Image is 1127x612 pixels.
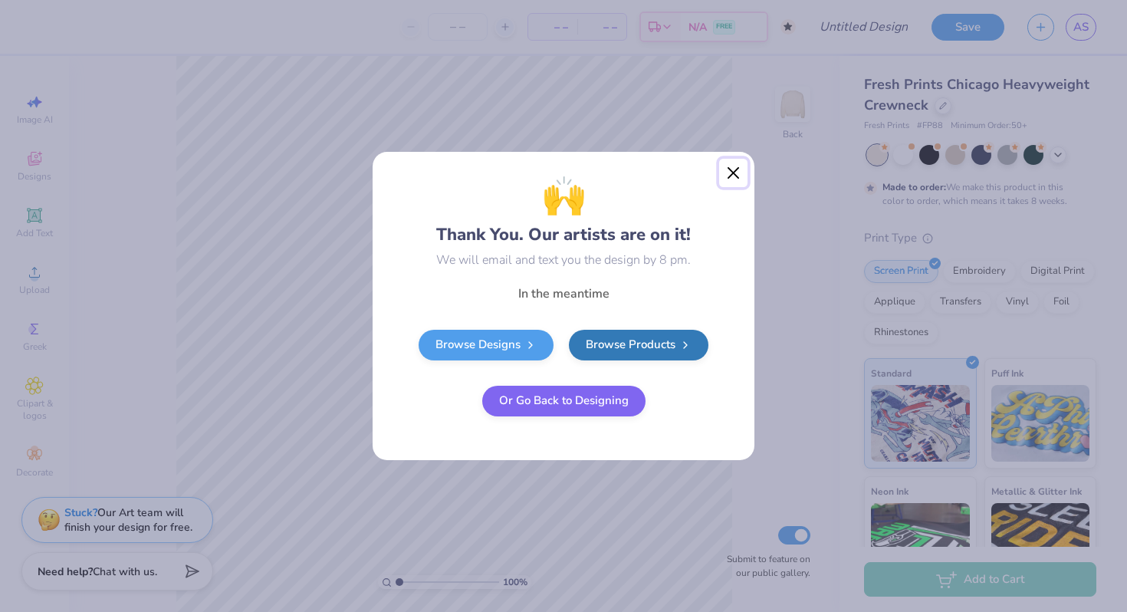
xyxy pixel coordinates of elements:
span: In the meantime [518,285,609,302]
button: Or Go Back to Designing [482,386,646,416]
a: Browse Designs [419,330,554,360]
a: Browse Products [569,330,708,360]
button: Close [719,159,748,188]
span: 🙌 [542,169,586,222]
div: We will email and text you the design by 8 pm. [436,251,691,269]
div: Thank You. Our artists are on it! [436,169,691,248]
